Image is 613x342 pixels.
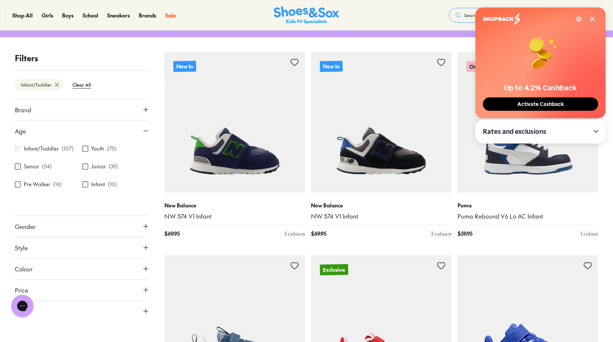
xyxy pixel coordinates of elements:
a: Brands [139,12,156,19]
p: ( 54 ) [42,162,52,170]
span: Brand [15,105,31,114]
p: Filters [15,52,150,64]
span: Age [15,126,26,135]
a: Girls [42,12,53,19]
iframe: Gorgias live chat messenger [7,292,37,320]
p: ( 107 ) [62,145,74,152]
label: Junior [91,162,106,170]
a: Sale [165,12,176,19]
a: Boys [62,12,74,19]
label: Pre Walker [24,180,50,188]
p: ( 39 ) [109,162,118,170]
img: SNS_Logo_Responsive.svg [274,6,339,25]
a: Shop All [12,12,33,19]
button: Brand [15,99,150,120]
button: Style [15,237,150,258]
a: Sneakers [107,12,130,19]
button: Gender [15,216,150,237]
span: Search our range of products [464,12,526,19]
p: Online only [466,61,500,72]
a: New In [164,52,305,193]
span: Style [15,243,28,252]
button: Colour [15,258,150,279]
span: Gender [15,222,36,231]
a: NW 574 V1 Infant [311,212,452,220]
span: $ 69.95 [311,230,326,238]
p: Exclusive [320,264,348,275]
label: Infant [91,180,105,188]
btn: Infant/Toddler [15,79,64,91]
button: Age [15,120,150,141]
button: Size [15,301,150,322]
div: 3 colours [431,230,452,238]
p: New In [173,61,196,72]
p: ( 75 ) [107,145,116,152]
label: Infant/Toddler [24,145,59,152]
a: NW 574 V1 Infant [164,212,305,220]
a: Shoes & Sox [274,6,339,25]
span: $ 59.95 [458,230,472,238]
p: New In [320,61,343,72]
span: $ 69.95 [164,230,180,238]
label: Senior [24,162,39,170]
button: Search our range of products [449,8,556,23]
div: 1 colour [580,230,598,238]
p: New Balance [311,201,452,209]
span: Colour [15,264,33,273]
span: Price [15,285,28,294]
p: ( 16 ) [53,180,62,188]
btn: Clear All [67,78,97,91]
a: School [83,12,98,19]
a: New In [311,52,452,193]
button: Price [15,280,150,300]
p: New Balance [164,201,305,209]
a: Puma Rebound V6 Lo AC Infant [458,212,598,220]
p: ( 10 ) [108,180,117,188]
a: Online only [458,52,598,193]
label: Youth [91,145,104,152]
div: 3 colours [284,230,305,238]
p: Puma [458,201,598,209]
